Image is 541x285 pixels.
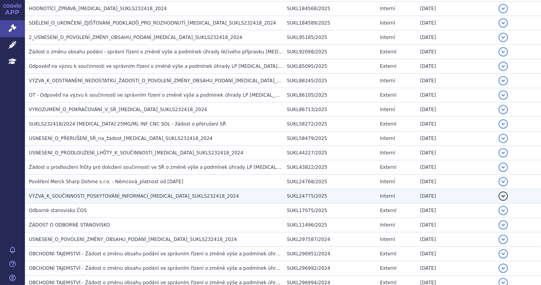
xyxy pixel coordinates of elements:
[283,131,376,146] td: SUKL58479/2025
[29,193,239,199] span: VÝZVA_K_SOUČINNOSTI_POSKYTOVÁNÍ_INFORMACÍ_KEYTRUDA_SUKLS232418_2024
[380,165,396,170] span: Externí
[283,189,376,204] td: SUKL24775/2025
[380,193,395,199] span: Interní
[499,163,508,172] button: detail
[499,105,508,114] button: detail
[29,179,183,184] span: Pověření Merck Sharp Dohme s.r.o. - Němcová_platnost od 29.10.2024
[283,30,376,45] td: SUKL95185/2025
[416,146,495,160] td: [DATE]
[29,251,488,257] span: OBCHODNÍ TAJEMSTVÍ - Žádost o změnu obsahu podání ve správním řízení o změně výše a podmínek úhra...
[283,261,376,276] td: SUKL296992/2024
[29,150,243,156] span: USNESENÍ_O_PRODLOUŽENÍ_LHŮTY_K_SOUČINNOSTI_KEYTRUDA_SUKLS232418_2024
[283,160,376,175] td: SUKL43822/2025
[380,222,395,228] span: Interní
[29,208,87,213] span: Odborné stanovisko ČOS
[29,266,488,271] span: OBCHODNÍ TAJEMSTVÍ - Žádost o změnu obsahu podání ve správním řízení o změně výše a podmínek úhra...
[499,206,508,215] button: detail
[380,136,395,141] span: Interní
[29,35,242,40] span: 2_USNESENÍ_O_POVOLENÍ_ZMĚNY_OBSAHU_PODÁNÍ_KEYTRUDA_SUKLS232418_2024
[29,121,226,127] span: SUKLS232418/2024 Keytruda 25MG/ML INF CNC SOL - žádost o přerušení SŘ
[416,204,495,218] td: [DATE]
[380,35,395,40] span: Interní
[416,45,495,59] td: [DATE]
[380,208,396,213] span: Externí
[499,47,508,57] button: detail
[499,90,508,100] button: detail
[499,76,508,85] button: detail
[29,20,276,26] span: SDĚLENÍ_O_UKONČENÍ_ZJIŠŤOVÁNÍ_PODKLADŮ_PRO_ROZHODNUTÍ_KEYTRUDA_SUKLS232418_2024
[499,264,508,273] button: detail
[29,107,207,112] span: VYROZUMĚNÍ_O_POKRAČOVÁNÍ_V_SŘ_KEYTRUDA_SUKLS232418_2024
[29,6,167,11] span: HODNOTÍCÍ_ZPRÁVA_KEYTRUDA_SUKLS232418_2024
[29,237,237,242] span: USNESENÍ_O_POVOLENÍ_ZMĚNY_OBSAHU_PODÁNÍ_KEYTRUDA_SUKLS232418_2024
[380,92,396,98] span: Externí
[380,237,395,242] span: Interní
[283,88,376,103] td: SUKL86105/2025
[380,64,396,69] span: Externí
[380,121,396,127] span: Externí
[283,204,376,218] td: SUKL17075/2025
[283,146,376,160] td: SUKL44227/2025
[416,261,495,276] td: [DATE]
[29,222,110,228] span: ŽÁDOST O ODBORNÉ STANOVISKO
[416,103,495,117] td: [DATE]
[499,119,508,129] button: detail
[29,78,324,83] span: VÝZVA_K_ODSTRANĚNÍ_NEDOSTATKU_ŽÁDOSTI_O_POVOLENÍ_ZMĚNY_OBSAHU_PODÁNÍ_KEYTRUDA_SUKLS232418_2024
[283,59,376,74] td: SUKL85095/2025
[416,131,495,146] td: [DATE]
[380,20,395,26] span: Interní
[499,191,508,201] button: detail
[499,62,508,71] button: detail
[29,49,400,55] span: Žádost o změnu obsahu podání - správní řízení o změně výše a podmínek úhrady léčivého přípravku K...
[416,88,495,103] td: [DATE]
[380,150,395,156] span: Interní
[416,30,495,45] td: [DATE]
[283,175,376,189] td: SUKL24768/2025
[416,160,495,175] td: [DATE]
[29,165,359,170] span: Žádost o prodloužení lhůty pro doložení součinnosti ve SŘ o změně výše a podmínek úhrady LP KEYTR...
[283,247,376,261] td: SUKL296951/2024
[29,92,355,98] span: OT - Odpověď na výzvu k součinnosti ve správním řízení o změně výše a podmínek úhrady LP Keytruda...
[499,4,508,13] button: detail
[283,103,376,117] td: SUKL86713/2025
[380,78,395,83] span: Interní
[283,232,376,247] td: SUKL297587/2024
[380,251,396,257] span: Externí
[29,136,213,141] span: USNESENÍ_O_PŘERUŠENÍ_SŘ_na_žádost_KEYTRUDA_SUKLS232418_2024
[29,64,344,69] span: Odpověď na výzvu k součinnosti ve správním řízení o změně výše a podmínek úhrady LP Keytruda, sp....
[416,218,495,232] td: [DATE]
[416,16,495,30] td: [DATE]
[283,2,376,16] td: SUKL184568/2025
[380,107,395,112] span: Interní
[283,74,376,88] td: SUKL88245/2025
[380,179,395,184] span: Interní
[416,117,495,131] td: [DATE]
[380,49,396,55] span: Externí
[499,33,508,42] button: detail
[499,18,508,28] button: detail
[283,16,376,30] td: SUKL184589/2025
[499,134,508,143] button: detail
[416,175,495,189] td: [DATE]
[416,74,495,88] td: [DATE]
[499,220,508,230] button: detail
[416,232,495,247] td: [DATE]
[283,117,376,131] td: SUKL58272/2025
[380,6,395,11] span: Interní
[499,177,508,186] button: detail
[283,45,376,59] td: SUKL92098/2025
[416,189,495,204] td: [DATE]
[380,266,396,271] span: Externí
[499,148,508,158] button: detail
[499,235,508,244] button: detail
[416,2,495,16] td: [DATE]
[283,218,376,232] td: SUKL11496/2025
[499,249,508,258] button: detail
[416,247,495,261] td: [DATE]
[416,59,495,74] td: [DATE]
